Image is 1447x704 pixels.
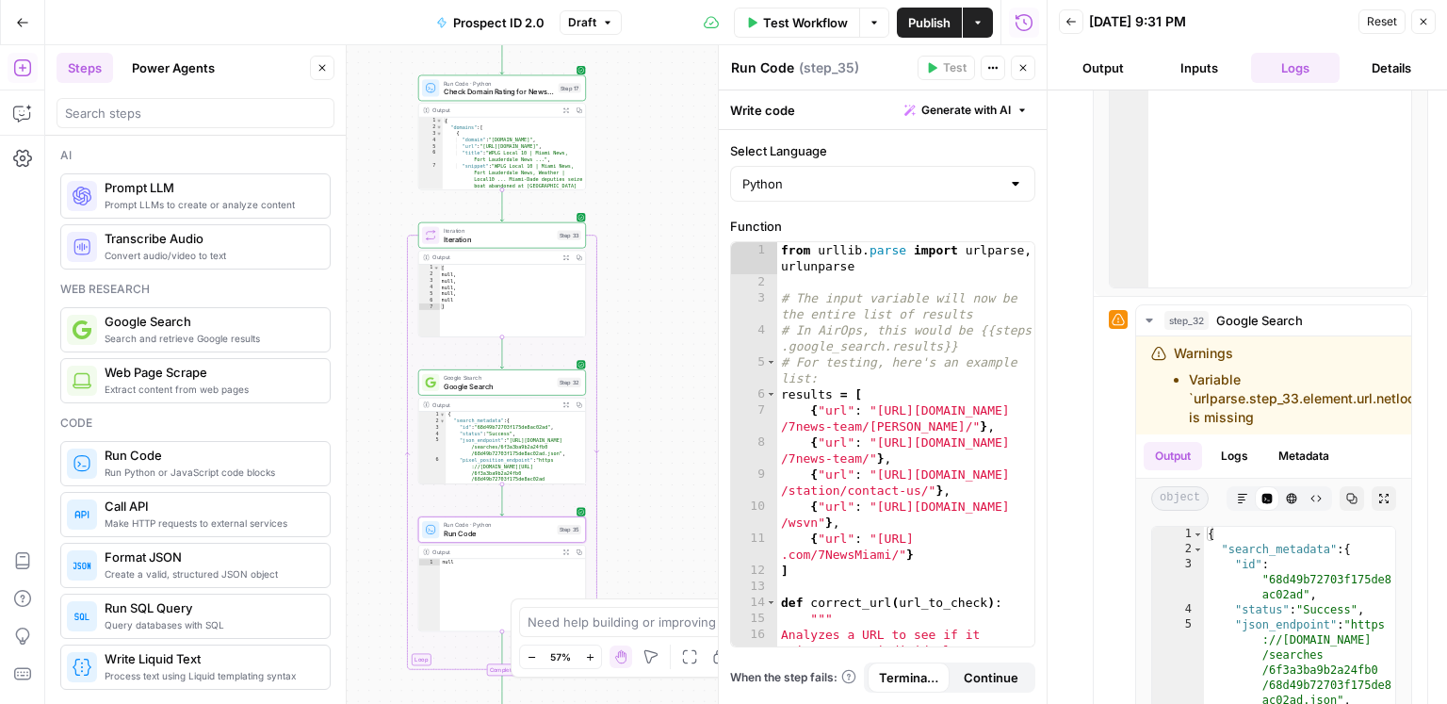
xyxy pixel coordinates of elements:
div: Write code [719,90,1047,129]
div: 7 [418,303,439,310]
div: Step 35 [558,525,581,534]
button: Continue [950,663,1032,693]
button: Reset [1358,9,1406,34]
div: 4 [731,322,777,354]
div: 1 [1152,527,1204,542]
span: Toggle code folding, rows 1 through 42 [436,117,442,123]
g: Edge from step_32 to step_35 [500,484,503,516]
span: Publish [908,13,951,32]
button: Publish [897,8,962,38]
span: Reset [1367,13,1397,30]
div: 3 [418,424,446,431]
button: Logs [1210,442,1260,470]
div: 7 [418,163,442,195]
span: Run Code [444,528,553,538]
button: Metadata [1267,442,1341,470]
span: Iteration [444,234,553,244]
span: Query databases with SQL [105,617,315,632]
span: Test [943,59,967,76]
span: Google Search [105,312,315,331]
span: object [1151,486,1209,511]
div: Complete [487,664,518,677]
div: 6 [418,297,439,303]
g: Edge from step_17 to step_33 [500,189,503,221]
button: Draft [560,10,622,35]
span: Draft [568,14,596,31]
div: 5 [418,290,439,297]
div: Output [432,548,556,556]
div: 8 [731,434,777,467]
div: Step 17 [559,83,581,92]
span: Continue [964,668,1018,687]
div: 6 [731,386,777,402]
div: 1 [418,265,439,271]
div: 10 [731,499,777,531]
span: Transcribe Audio [105,229,315,248]
span: Prospect ID 2.0 [453,13,545,32]
button: Generate with AI [897,98,1035,123]
div: 1 [418,559,439,565]
div: 3 [418,130,442,137]
div: Output [432,106,556,114]
a: When the step fails: [730,669,856,686]
div: 13 [731,579,777,595]
div: 2 [731,274,777,290]
button: Output [1059,53,1147,83]
div: 4 [418,431,446,437]
span: Toggle code folding, rows 1 through 302 [1193,527,1203,542]
div: 6 [418,150,442,163]
span: Web Page Scrape [105,363,315,382]
div: 5 [731,354,777,386]
span: Make HTTP requests to external services [105,516,315,531]
button: Logs [1251,53,1340,83]
g: Edge from step_33 to step_32 [500,336,503,368]
span: ( step_35 ) [799,58,859,77]
div: 2 [418,123,442,130]
button: Prospect ID 2.0 [425,8,556,38]
span: Run SQL Query [105,598,315,617]
div: 11 [731,531,777,563]
div: 4 [1152,602,1204,617]
span: Toggle code folding, rows 14 through 39 [766,595,776,611]
span: Iteration [444,226,553,235]
div: Output [432,254,556,262]
span: Test Workflow [763,13,848,32]
span: Google Search [444,381,553,391]
div: 2 [1152,542,1204,557]
div: 3 [731,290,777,322]
button: Inputs [1155,53,1244,83]
button: Steps [57,53,113,83]
div: Step 33 [558,230,581,239]
span: Prompt LLM [105,178,315,197]
label: Function [730,217,1035,236]
span: Toggle code folding, rows 2 through 38 [436,123,442,130]
span: Process text using Liquid templating syntax [105,668,315,683]
div: 1 [418,117,442,123]
div: 5 [418,437,446,457]
span: Convert audio/video to text [105,248,315,263]
span: Google Search [444,373,553,382]
div: 3 [418,277,439,284]
span: Format JSON [105,548,315,566]
div: 16 [731,627,777,659]
span: Terminate Workflow [879,668,938,687]
input: Search steps [65,104,326,123]
span: Toggle code folding, row 5 [766,354,776,370]
div: 9 [731,467,777,499]
button: Test [918,56,975,80]
button: Test Workflow [734,8,859,38]
div: Warnings [1174,344,1420,427]
span: Toggle code folding, rows 1 through 302 [439,411,445,417]
span: Run Code · Python [444,79,554,88]
span: Write Liquid Text [105,649,315,668]
div: Ai [60,147,331,164]
div: 3 [1152,557,1204,602]
div: Run Code · PythonCheck Domain Rating for News DomainsStep 17Output{ "domains":[ { "domain":"[DOMA... [418,75,586,190]
div: Step 32 [558,378,581,387]
div: Output [432,401,556,409]
span: Run Code [105,446,315,465]
div: 2 [418,417,446,424]
div: Run Code · PythonRun CodeStep 35Outputnull [418,516,586,631]
div: 1 [418,411,446,417]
